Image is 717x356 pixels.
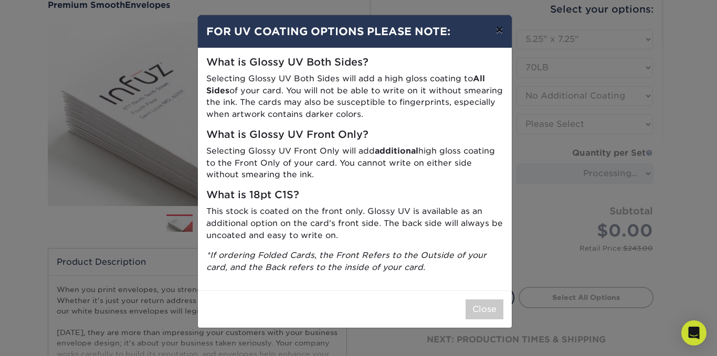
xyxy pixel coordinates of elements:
strong: All Sides [206,73,485,95]
h4: FOR UV COATING OPTIONS PLEASE NOTE: [206,24,503,39]
h5: What is 18pt C1S? [206,189,503,201]
h5: What is Glossy UV Both Sides? [206,57,503,69]
h5: What is Glossy UV Front Only? [206,129,503,141]
button: × [487,15,511,45]
button: Close [466,299,503,319]
p: Selecting Glossy UV Front Only will add high gloss coating to the Front Only of your card. You ca... [206,145,503,181]
p: This stock is coated on the front only. Glossy UV is available as an additional option on the car... [206,206,503,241]
i: *If ordering Folded Cards, the Front Refers to the Outside of your card, and the Back refers to t... [206,250,487,272]
strong: additional [375,146,418,156]
p: Selecting Glossy UV Both Sides will add a high gloss coating to of your card. You will not be abl... [206,73,503,121]
div: Open Intercom Messenger [681,320,707,346]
